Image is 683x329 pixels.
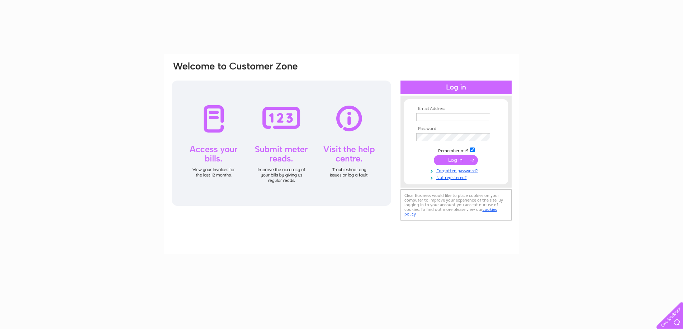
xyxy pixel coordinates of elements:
[416,174,498,180] a: Not registered?
[414,146,498,154] td: Remember me?
[400,189,512,221] div: Clear Business would like to place cookies on your computer to improve your experience of the sit...
[416,167,498,174] a: Forgotten password?
[404,207,497,217] a: cookies policy
[414,126,498,131] th: Password:
[434,155,478,165] input: Submit
[414,106,498,111] th: Email Address:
